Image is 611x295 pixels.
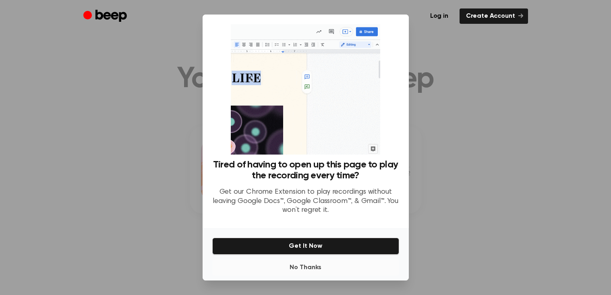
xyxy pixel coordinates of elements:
[231,24,380,155] img: Beep extension in action
[460,8,528,24] a: Create Account
[83,8,129,24] a: Beep
[212,188,399,215] p: Get our Chrome Extension to play recordings without leaving Google Docs™, Google Classroom™, & Gm...
[212,159,399,181] h3: Tired of having to open up this page to play the recording every time?
[424,8,455,24] a: Log in
[212,259,399,276] button: No Thanks
[212,238,399,255] button: Get It Now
